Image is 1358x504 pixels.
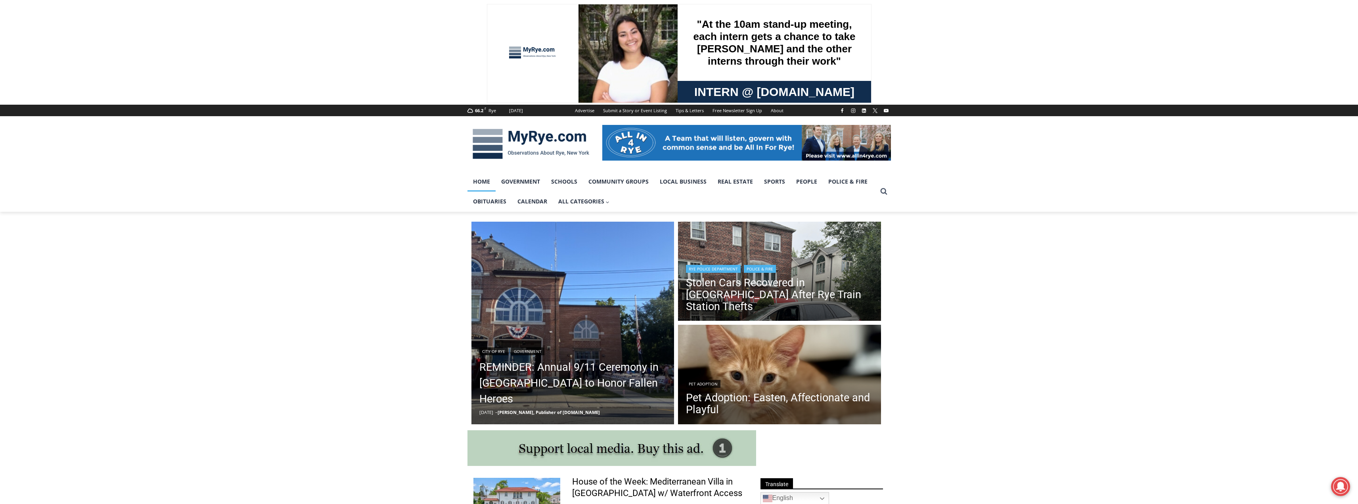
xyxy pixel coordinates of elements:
a: Read More Stolen Cars Recovered in Bronx After Rye Train Station Thefts [678,222,881,323]
a: Community Groups [583,172,654,192]
span: Translate [760,478,793,489]
img: (PHOTO: This Ford Edge was stolen from the Rye Metro North train station on Tuesday, September 9,... [678,222,881,323]
nav: Primary Navigation [467,172,877,212]
nav: Secondary Navigation [571,105,788,116]
a: Pet Adoption: Easten, Affectionate and Playful [686,392,873,416]
a: Real Estate [712,172,758,192]
a: City of Rye [479,347,508,355]
div: Rye [488,107,496,114]
a: REMINDER: Annual 9/11 Ceremony in [GEOGRAPHIC_DATA] to Honor Fallen Heroes [479,359,667,407]
img: en [763,494,772,503]
a: Police & Fire [744,265,776,273]
div: "At the 10am stand-up meeting, each intern gets a chance to take [PERSON_NAME] and the other inte... [200,0,375,77]
a: X [870,106,880,115]
a: People [791,172,823,192]
span: Open Tues. - Sun. [PHONE_NUMBER] [2,82,78,112]
span: 66.2 [475,107,483,113]
a: Police & Fire [823,172,873,192]
div: "Chef [PERSON_NAME] omakase menu is nirvana for lovers of great Japanese food." [82,50,117,95]
div: [DATE] [509,107,523,114]
a: Tips & Letters [671,105,708,116]
img: All in for Rye [602,125,891,161]
a: Instagram [849,106,858,115]
img: support local media, buy this ad [467,430,756,466]
a: [PERSON_NAME], Publisher of [DOMAIN_NAME] [498,409,600,415]
a: Open Tues. - Sun. [PHONE_NUMBER] [0,80,80,99]
a: Facebook [837,106,847,115]
a: Read More REMINDER: Annual 9/11 Ceremony in Rye to Honor Fallen Heroes [471,222,674,425]
a: Sports [758,172,791,192]
a: Read More Pet Adoption: Easten, Affectionate and Playful [678,325,881,426]
a: Pet Adoption [686,380,720,388]
div: | [479,346,667,355]
img: [PHOTO: Easten] [678,325,881,426]
a: Intern @ [DOMAIN_NAME] [191,77,384,99]
img: MyRye.com [467,123,594,165]
span: – [495,409,498,415]
span: F [485,106,486,111]
span: Intern @ [DOMAIN_NAME] [207,79,368,97]
a: Stolen Cars Recovered in [GEOGRAPHIC_DATA] After Rye Train Station Thefts [686,277,873,312]
a: About [766,105,788,116]
a: Government [511,347,544,355]
a: Linkedin [859,106,869,115]
time: [DATE] [479,409,493,415]
a: Home [467,172,496,192]
a: YouTube [881,106,891,115]
a: Advertise [571,105,599,116]
a: Government [496,172,546,192]
a: Free Newsletter Sign Up [708,105,766,116]
div: | [686,263,873,273]
a: Schools [546,172,583,192]
a: Obituaries [467,192,512,211]
a: Local Business [654,172,712,192]
a: Calendar [512,192,553,211]
a: House of the Week: Mediterranean Villa in [GEOGRAPHIC_DATA] w/ Waterfront Access [572,476,746,499]
img: (PHOTO: The City of Rye 9-11 ceremony on Wednesday, September 11, 2024. It was the 23rd anniversa... [471,222,674,425]
a: Rye Police Department [686,265,741,273]
button: Child menu of All Categories [553,192,615,211]
button: View Search Form [877,184,891,199]
a: Submit a Story or Event Listing [599,105,671,116]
